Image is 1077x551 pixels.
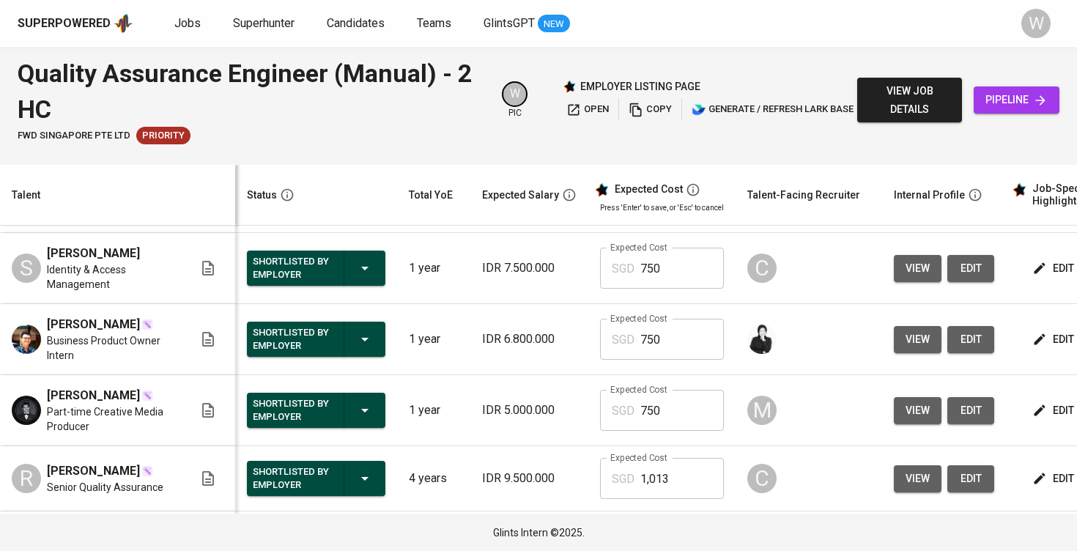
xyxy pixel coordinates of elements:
p: 1 year [409,330,459,348]
img: lark [692,103,706,117]
div: Expected Cost [615,183,683,196]
a: Teams [417,15,454,33]
img: magic_wand.svg [141,465,153,477]
span: view [906,330,930,349]
span: copy [629,101,672,118]
a: Superhunter [233,15,297,33]
span: generate / refresh lark base [692,101,854,118]
button: Shortlisted by Employer [247,393,385,428]
p: IDR 9.500.000 [482,470,577,487]
span: [PERSON_NAME] [47,245,140,262]
button: edit [947,397,994,424]
div: Total YoE [409,186,453,204]
img: magic_wand.svg [141,319,153,330]
div: Expected Salary [482,186,559,204]
img: Ferdi Ikhsan [12,325,41,354]
span: Senior Quality Assurance [47,480,163,495]
button: view [894,397,941,424]
img: medwi@glints.com [747,325,777,354]
span: edit [1035,470,1074,488]
span: Identity & Access Management [47,262,176,292]
p: SGD [612,260,634,278]
div: Shortlisted by Employer [253,252,332,284]
div: S [12,254,41,283]
button: open [563,98,612,121]
div: Shortlisted by Employer [253,323,332,355]
button: view [894,255,941,282]
p: 4 years [409,470,459,487]
span: [PERSON_NAME] [47,462,140,480]
p: SGD [612,470,634,488]
p: SGD [612,402,634,420]
button: edit [947,255,994,282]
span: view [906,470,930,488]
button: edit [947,465,994,492]
div: Talent [12,186,40,204]
img: app logo [114,12,133,34]
img: glints_star.svg [594,182,609,197]
span: edit [1035,402,1074,420]
span: NEW [538,17,570,32]
span: FWD Singapore Pte Ltd [18,129,130,143]
button: view job details [857,78,962,122]
div: pic [502,81,528,119]
span: Candidates [327,16,385,30]
button: view [894,326,941,353]
span: Part-time Creative Media Producer [47,404,176,434]
span: [PERSON_NAME] [47,316,140,333]
p: Press 'Enter' to save, or 'Esc' to cancel [600,202,724,213]
p: IDR 5.000.000 [482,402,577,419]
div: Shortlisted by Employer [253,394,332,426]
div: Quality Assurance Engineer (Manual) - 2 HC [18,56,484,127]
span: Jobs [174,16,201,30]
span: edit [959,330,982,349]
div: Superpowered [18,15,111,32]
p: employer listing page [580,79,700,94]
button: copy [625,98,676,121]
span: Superhunter [233,16,295,30]
span: edit [959,402,982,420]
button: lark generate / refresh lark base [688,98,857,121]
div: W [502,81,528,107]
div: M [747,396,777,425]
a: GlintsGPT NEW [484,15,570,33]
div: Status [247,186,277,204]
a: Jobs [174,15,204,33]
div: W [1021,9,1051,38]
span: edit [1035,330,1074,349]
img: Thomas Kerschbaumer [12,396,41,425]
div: C [747,254,777,283]
button: Shortlisted by Employer [247,461,385,496]
div: New Job received from Demand Team [136,127,190,144]
a: Candidates [327,15,388,33]
span: Teams [417,16,451,30]
span: edit [959,470,982,488]
button: view [894,465,941,492]
div: Shortlisted by Employer [253,462,332,495]
p: SGD [612,331,634,349]
button: Shortlisted by Employer [247,322,385,357]
span: GlintsGPT [484,16,535,30]
p: IDR 7.500.000 [482,259,577,277]
div: Internal Profile [894,186,965,204]
span: open [566,101,609,118]
button: Shortlisted by Employer [247,251,385,286]
p: 1 year [409,402,459,419]
span: edit [1035,259,1074,278]
img: glints_star.svg [1012,182,1026,197]
a: Superpoweredapp logo [18,12,133,34]
a: pipeline [974,86,1059,114]
span: view [906,402,930,420]
span: edit [959,259,982,278]
img: magic_wand.svg [141,390,153,402]
p: IDR 6.800.000 [482,330,577,348]
span: pipeline [985,91,1048,109]
div: Talent-Facing Recruiter [747,186,860,204]
span: view [906,259,930,278]
button: edit [947,326,994,353]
